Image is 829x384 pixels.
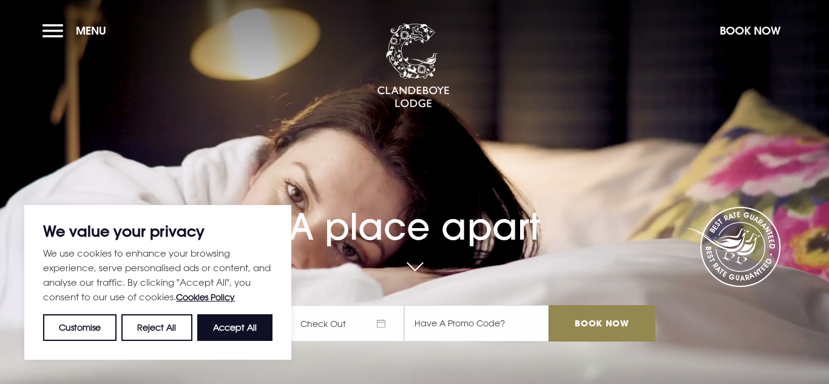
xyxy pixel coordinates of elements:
[404,305,549,342] input: Have A Promo Code?
[43,224,272,238] p: We value your privacy
[549,305,655,342] input: Book Now
[377,24,450,109] img: Clandeboye Lodge
[121,314,192,341] button: Reject All
[43,246,272,305] p: We use cookies to enhance your browsing experience, serve personalised ads or content, and analys...
[42,18,112,44] button: Menu
[289,305,404,342] span: Check Out
[43,314,117,341] button: Customise
[76,24,106,38] span: Menu
[714,18,787,44] button: Book Now
[197,314,272,341] button: Accept All
[174,181,655,248] h1: A place apart
[24,205,291,360] div: We value your privacy
[176,292,235,302] a: Cookies Policy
